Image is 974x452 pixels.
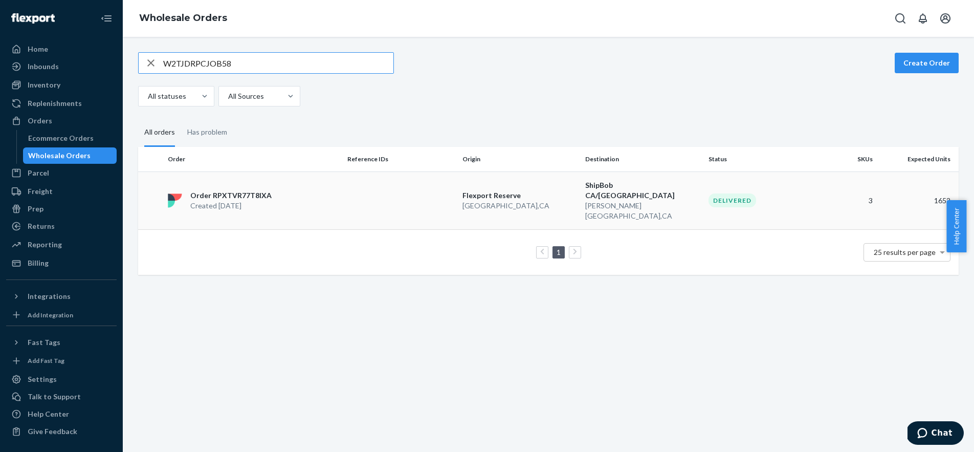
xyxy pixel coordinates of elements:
[6,41,117,57] a: Home
[6,218,117,234] a: Returns
[555,248,563,256] a: Page 1 is your current page
[895,53,959,73] button: Create Order
[187,119,227,145] div: Has problem
[877,171,959,229] td: 1652
[147,91,148,101] input: All statuses
[6,236,117,253] a: Reporting
[6,334,117,351] button: Fast Tags
[28,240,62,250] div: Reporting
[163,53,393,73] input: Search orders
[28,291,71,302] div: Integrations
[6,309,117,321] a: Add Integration
[23,147,117,164] a: Wholesale Orders
[28,374,57,384] div: Settings
[28,61,59,72] div: Inbounds
[164,147,343,171] th: Order
[907,421,964,447] iframe: Opens a widget where you can chat to one of our agents
[709,193,756,207] div: Delivered
[6,255,117,271] a: Billing
[819,147,876,171] th: SKUs
[28,337,60,348] div: Fast Tags
[585,180,700,201] p: ShipBob CA/[GEOGRAPHIC_DATA]
[28,80,60,90] div: Inventory
[28,116,52,126] div: Orders
[6,201,117,217] a: Prep
[144,119,175,147] div: All orders
[819,171,876,229] td: 3
[6,77,117,93] a: Inventory
[6,288,117,305] button: Integrations
[6,423,117,440] button: Give Feedback
[585,201,700,221] p: [PERSON_NAME][GEOGRAPHIC_DATA] , CA
[11,13,55,24] img: Flexport logo
[28,204,43,214] div: Prep
[28,133,94,143] div: Ecommerce Orders
[190,190,272,201] p: Order RPXTVR77T8IXA
[227,91,228,101] input: All Sources
[28,186,53,197] div: Freight
[946,200,966,252] button: Help Center
[343,147,458,171] th: Reference IDs
[6,371,117,388] a: Settings
[28,221,55,231] div: Returns
[6,389,117,405] button: Talk to Support
[6,183,117,200] a: Freight
[28,311,73,319] div: Add Integration
[6,406,117,422] a: Help Center
[28,168,49,178] div: Parcel
[28,150,91,161] div: Wholesale Orders
[458,147,582,171] th: Origin
[462,190,578,201] p: Flexport Reserve
[28,392,81,402] div: Talk to Support
[28,258,49,268] div: Billing
[462,201,578,211] p: [GEOGRAPHIC_DATA] , CA
[913,8,933,29] button: Open notifications
[704,147,820,171] th: Status
[581,147,704,171] th: Destination
[6,355,117,368] a: Add Fast Tag
[28,426,77,437] div: Give Feedback
[6,95,117,112] a: Replenishments
[28,356,64,365] div: Add Fast Tag
[877,147,959,171] th: Expected Units
[6,113,117,129] a: Orders
[28,409,69,419] div: Help Center
[6,165,117,181] a: Parcel
[139,12,227,24] a: Wholesale Orders
[935,8,956,29] button: Open account menu
[190,201,272,211] p: Created [DATE]
[28,98,82,109] div: Replenishments
[168,193,182,208] img: flexport logo
[874,248,936,256] span: 25 results per page
[131,4,235,33] ol: breadcrumbs
[23,130,117,146] a: Ecommerce Orders
[96,8,117,29] button: Close Navigation
[6,58,117,75] a: Inbounds
[890,8,911,29] button: Open Search Box
[28,44,48,54] div: Home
